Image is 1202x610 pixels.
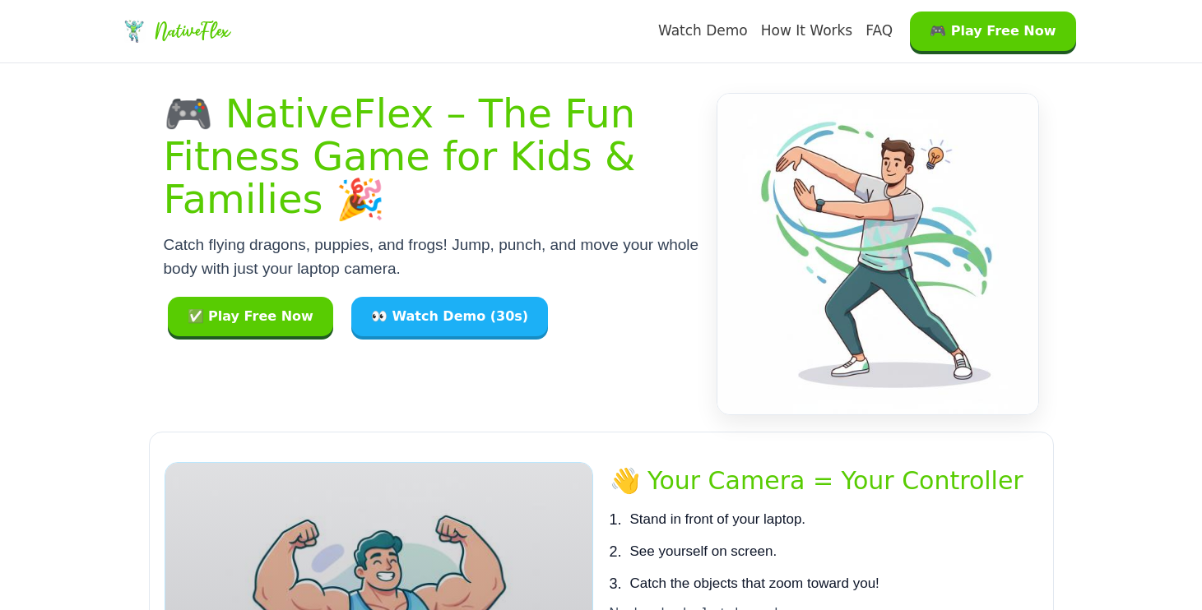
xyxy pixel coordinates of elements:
img: Player moving and flexing during the game [717,94,1038,414]
h1: 🎮 NativeFlex – The Fun Fitness Game for Kids & Families 🎉 [164,93,701,220]
button: 🎮 Play Free Now [910,12,1075,51]
span: 2. [610,541,622,563]
a: How It Works [761,21,852,42]
h2: 👋 Your Camera = Your Controller [610,462,1038,499]
p: Catch flying dragons, puppies, and frogs! Jump, punch, and move your whole body with just your la... [164,233,701,280]
span: 3. [610,573,622,595]
span: NativeFlex [154,16,230,46]
div: See yourself on screen. [610,541,1038,563]
div: Catch the objects that zoom toward you! [610,573,1038,595]
img: NativeFlex [123,20,146,43]
span: 1. [610,509,622,531]
a: Watch Demo [658,21,748,42]
button: 👀 Watch Demo (30s) [351,297,548,336]
button: ✅ Play Free Now [168,297,333,336]
div: Stand in front of your laptop. [610,509,1038,531]
a: FAQ [866,21,893,42]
